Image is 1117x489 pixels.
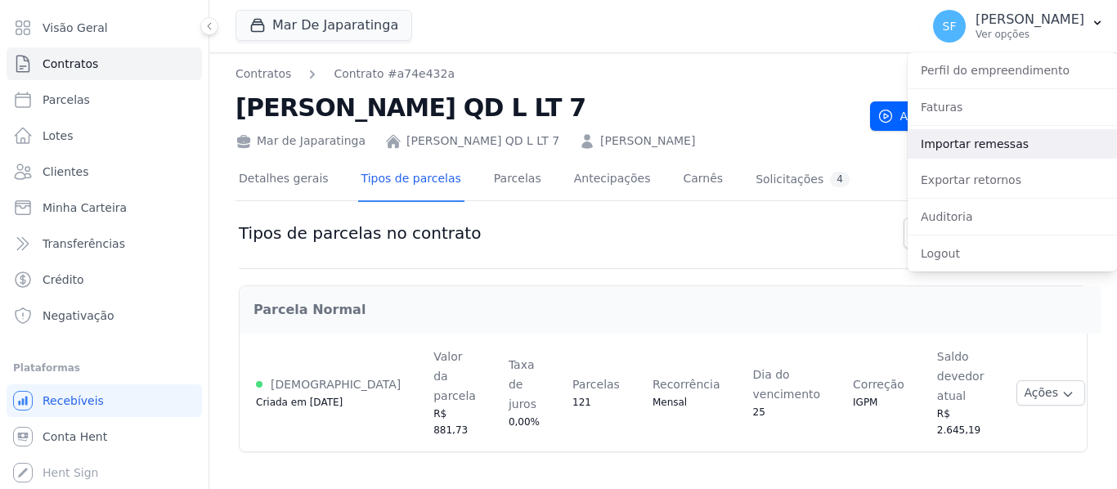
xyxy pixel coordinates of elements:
a: Logout [908,239,1117,268]
span: Contratos [43,56,98,72]
a: Carnês [680,159,726,202]
span: Recebíveis [43,393,104,409]
nav: Breadcrumb [236,65,455,83]
a: [PERSON_NAME] [600,132,695,150]
button: Ativo [870,101,964,131]
nav: Breadcrumb [236,65,857,83]
a: Parcelas [7,83,202,116]
h2: Parcela Normal [253,300,1088,320]
span: Mensal [653,397,687,408]
span: Clientes [43,164,88,180]
span: Transferências [43,236,125,252]
button: Ações [1016,380,1085,406]
span: 0,00% [509,416,540,428]
a: Recebíveis [7,384,202,417]
a: Contratos [236,65,291,83]
a: Criar parcela recorrente [904,218,1088,249]
span: Crédito [43,271,84,288]
a: Visão Geral [7,11,202,44]
a: Clientes [7,155,202,188]
span: 121 [572,397,591,408]
a: Antecipações [571,159,654,202]
span: SF [943,20,957,32]
a: Auditoria [908,202,1117,231]
a: Solicitações4 [752,159,853,202]
a: Faturas [908,92,1117,122]
a: Crédito [7,263,202,296]
span: R$ 2.645,19 [937,408,980,436]
a: Perfil do empreendimento [908,56,1117,85]
a: Lotes [7,119,202,152]
span: Parcelas [572,378,620,391]
p: [PERSON_NAME] [976,11,1084,28]
a: Conta Hent [7,420,202,453]
button: Mar De Japaratinga [236,10,412,41]
div: Solicitações [756,172,850,187]
a: Detalhes gerais [236,159,332,202]
div: Plataformas [13,358,195,378]
span: Conta Hent [43,428,107,445]
span: Lotes [43,128,74,144]
a: Importar remessas [908,129,1117,159]
span: Dia do vencimento [753,368,821,401]
span: Parcelas [43,92,90,108]
a: [PERSON_NAME] QD L LT 7 [406,132,559,150]
span: Criada em [DATE] [256,397,343,408]
span: Valor da parcela [433,350,476,402]
span: Recorrência [653,378,720,391]
h2: [PERSON_NAME] QD L LT 7 [236,89,857,126]
button: SF [PERSON_NAME] Ver opções [920,3,1117,49]
span: 25 [753,406,765,418]
a: Negativação [7,299,202,332]
span: Correção [853,378,904,391]
span: R$ 881,73 [433,408,468,436]
span: Minha Carteira [43,200,127,216]
span: IGPM [853,397,877,408]
span: Saldo devedor atual [937,350,985,402]
a: Parcelas [491,159,545,202]
a: Transferências [7,227,202,260]
span: [DEMOGRAPHIC_DATA] [271,378,401,391]
span: Visão Geral [43,20,108,36]
span: Ativo [877,101,930,131]
a: Minha Carteira [7,191,202,224]
h1: Tipos de parcelas no contrato [239,223,481,243]
p: Ver opções [976,28,1084,41]
a: Tipos de parcelas [358,159,464,202]
a: Contratos [7,47,202,80]
div: 4 [830,172,850,187]
a: Exportar retornos [908,165,1117,195]
span: Negativação [43,307,114,324]
div: Mar de Japaratinga [236,132,366,150]
a: Contrato #a74e432a [334,65,455,83]
span: Taxa de juros [509,358,536,410]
